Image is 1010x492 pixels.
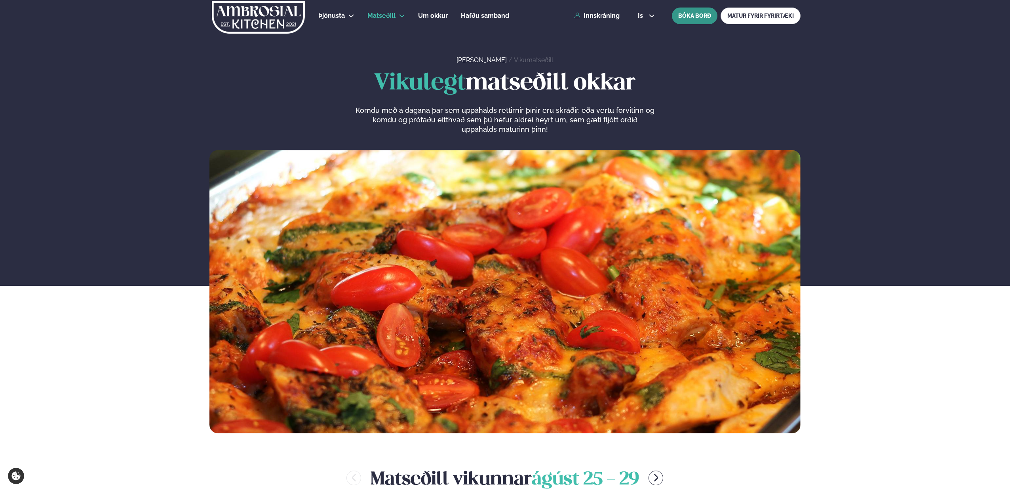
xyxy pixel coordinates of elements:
p: Komdu með á dagana þar sem uppáhalds réttirnir þínir eru skráðir, eða vertu forvitinn og komdu og... [355,106,654,134]
img: image alt [209,150,801,433]
a: Cookie settings [8,468,24,484]
img: logo [211,1,306,34]
span: / [508,56,514,64]
a: MATUR FYRIR FYRIRTÆKI [721,8,801,24]
span: Vikulegt [374,72,466,94]
a: Matseðill [367,11,396,21]
a: Um okkur [418,11,448,21]
span: Þjónusta [318,12,345,19]
a: [PERSON_NAME] [456,56,507,64]
a: Hafðu samband [461,11,509,21]
span: is [638,13,645,19]
h1: matseðill okkar [209,71,801,96]
span: ágúst 25 - 29 [532,471,639,488]
span: Um okkur [418,12,448,19]
button: BÓKA BORÐ [672,8,717,24]
h2: Matseðill vikunnar [371,465,639,491]
a: Vikumatseðill [514,56,553,64]
a: Innskráning [574,12,620,19]
a: Þjónusta [318,11,345,21]
span: Hafðu samband [461,12,509,19]
span: Matseðill [367,12,396,19]
button: menu-btn-left [346,471,361,485]
button: menu-btn-right [649,471,663,485]
button: is [631,13,661,19]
